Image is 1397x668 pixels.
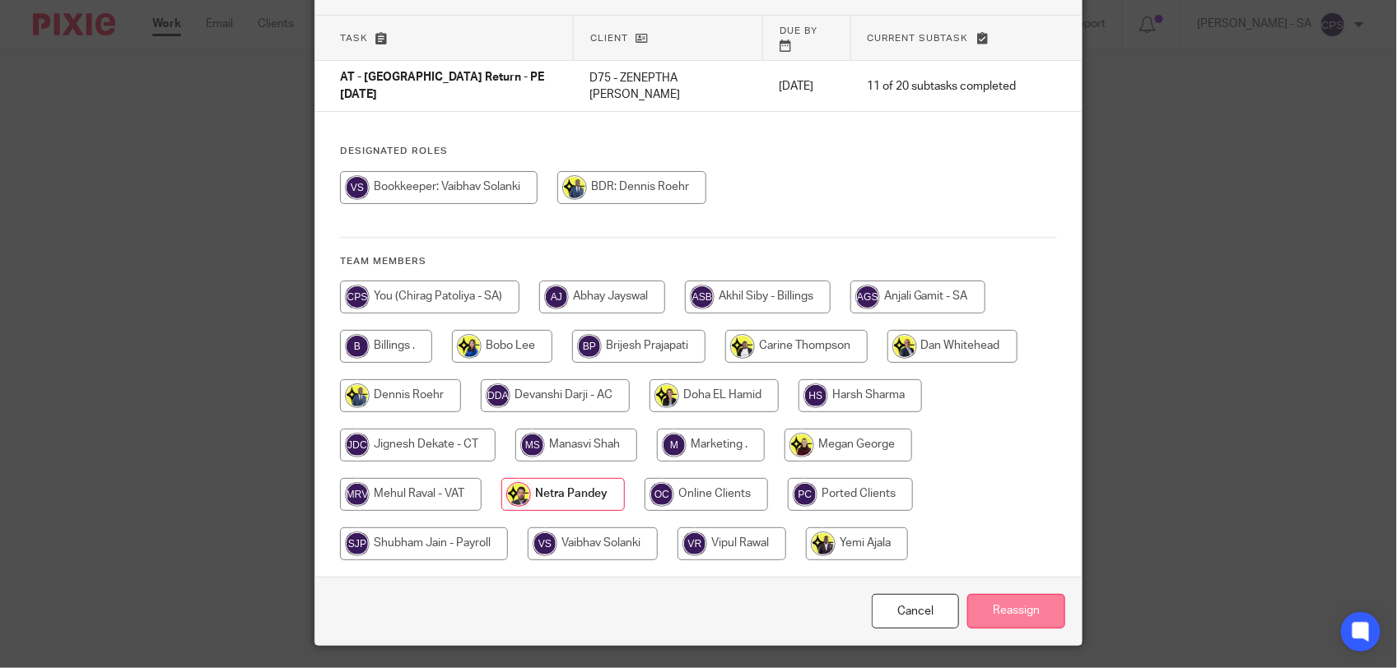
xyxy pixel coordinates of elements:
p: [DATE] [779,78,834,95]
span: AT - [GEOGRAPHIC_DATA] Return - PE [DATE] [340,72,544,101]
span: Task [340,34,368,43]
span: Current subtask [868,34,969,43]
p: D75 - ZENEPTHA [PERSON_NAME] [590,70,747,104]
a: Close this dialog window [872,594,959,629]
input: Reassign [967,594,1065,629]
span: Due by [780,26,817,35]
span: Client [590,34,628,43]
td: 11 of 20 subtasks completed [850,61,1032,112]
h4: Designated Roles [340,145,1057,158]
h4: Team members [340,255,1057,268]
